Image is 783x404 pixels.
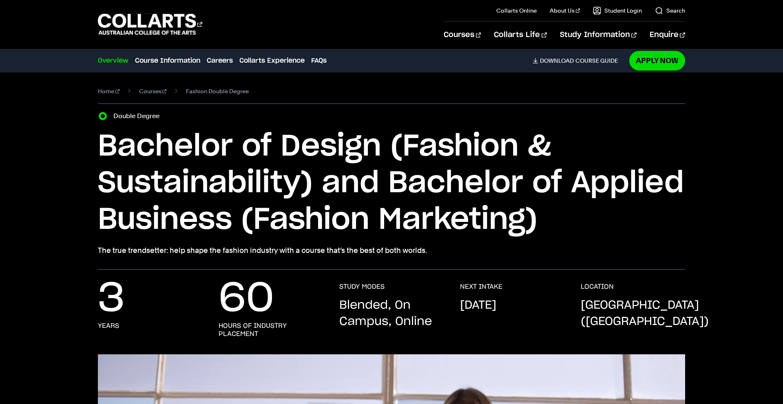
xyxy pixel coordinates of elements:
label: Double Degree [113,110,164,122]
a: About Us [550,7,580,15]
a: Apply Now [629,51,685,70]
span: Download [540,57,574,64]
a: FAQs [311,56,327,66]
p: 60 [219,283,274,315]
div: Go to homepage [98,13,202,36]
p: [DATE] [460,297,496,314]
h3: years [98,322,119,330]
a: Enquire [650,22,685,48]
p: [GEOGRAPHIC_DATA] ([GEOGRAPHIC_DATA]) [581,297,709,330]
a: Collarts Experience [239,56,305,66]
a: Course Information [135,56,200,66]
a: Student Login [593,7,642,15]
a: Careers [207,56,233,66]
a: Study Information [560,22,637,48]
h3: STUDY MODES [339,283,385,291]
a: Collarts Life [494,22,546,48]
p: 3 [98,283,125,315]
a: Collarts Online [496,7,537,15]
h3: NEXT INTAKE [460,283,502,291]
a: Courses [139,86,167,97]
h3: LOCATION [581,283,614,291]
a: Home [98,86,119,97]
a: Courses [444,22,481,48]
a: Overview [98,56,128,66]
p: Blended, On Campus, Online [339,297,444,330]
h1: Bachelor of Design (Fashion & Sustainability) and Bachelor of Applied Business (Fashion Marketing) [98,128,685,238]
a: Search [655,7,685,15]
h3: hours of industry placement [219,322,323,338]
span: Fashion Double Degree [186,86,249,97]
a: DownloadCourse Guide [533,57,624,64]
p: The true trendsetter: help shape the fashion industry with a course that’s the best of both worlds. [98,245,685,256]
